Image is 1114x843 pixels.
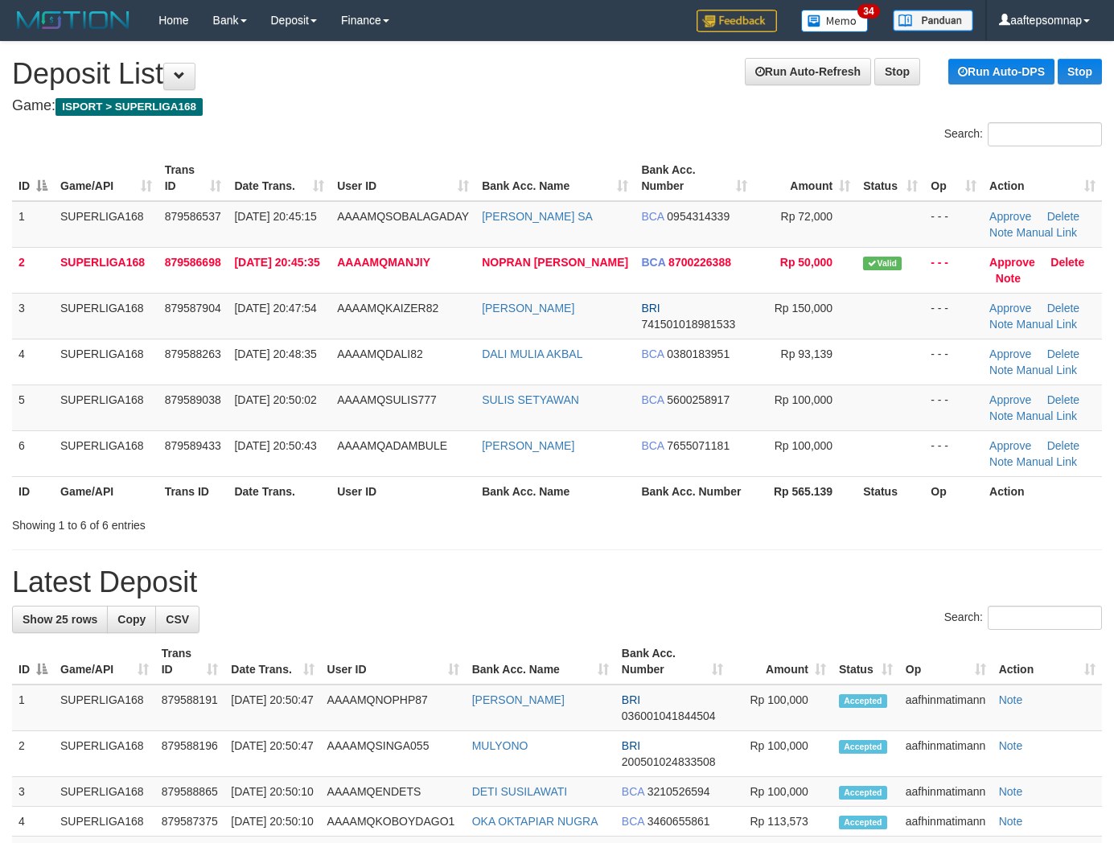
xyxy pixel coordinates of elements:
[1017,455,1078,468] a: Manual Link
[780,256,832,269] span: Rp 50,000
[1017,318,1078,331] a: Manual Link
[989,409,1013,422] a: Note
[1047,393,1079,406] a: Delete
[54,293,158,339] td: SUPERLIGA168
[924,293,983,339] td: - - -
[117,613,146,626] span: Copy
[234,210,316,223] span: [DATE] 20:45:15
[697,10,777,32] img: Feedback.jpg
[234,439,316,452] span: [DATE] 20:50:43
[224,777,320,807] td: [DATE] 20:50:10
[924,201,983,248] td: - - -
[158,476,228,506] th: Trans ID
[12,807,54,837] td: 4
[107,606,156,633] a: Copy
[475,476,635,506] th: Bank Acc. Name
[165,393,221,406] span: 879589038
[999,785,1023,798] a: Note
[1047,439,1079,452] a: Delete
[331,476,475,506] th: User ID
[337,256,430,269] span: AAAAMQMANJIY
[730,777,832,807] td: Rp 100,000
[635,476,754,506] th: Bank Acc. Number
[337,439,447,452] span: AAAAMQADAMBULE
[54,201,158,248] td: SUPERLIGA168
[839,740,887,754] span: Accepted
[321,639,466,685] th: User ID: activate to sort column ascending
[667,393,730,406] span: Copy 5600258917 to clipboard
[622,785,644,798] span: BCA
[988,606,1102,630] input: Search:
[944,606,1102,630] label: Search:
[466,639,615,685] th: Bank Acc. Name: activate to sort column ascending
[12,8,134,32] img: MOTION_logo.png
[155,685,225,731] td: 879588191
[12,58,1102,90] h1: Deposit List
[857,476,924,506] th: Status
[893,10,973,31] img: panduan.png
[641,210,664,223] span: BCA
[482,302,574,315] a: [PERSON_NAME]
[924,247,983,293] td: - - -
[781,210,833,223] span: Rp 72,000
[944,122,1102,146] label: Search:
[54,339,158,384] td: SUPERLIGA168
[12,606,108,633] a: Show 25 rows
[989,302,1031,315] a: Approve
[482,439,574,452] a: [PERSON_NAME]
[482,256,628,269] a: NOPRAN [PERSON_NAME]
[801,10,869,32] img: Button%20Memo.svg
[12,339,54,384] td: 4
[924,476,983,506] th: Op
[54,247,158,293] td: SUPERLIGA168
[622,739,640,752] span: BRI
[1047,210,1079,223] a: Delete
[1050,256,1084,269] a: Delete
[54,476,158,506] th: Game/API
[730,685,832,731] td: Rp 100,000
[12,384,54,430] td: 5
[899,639,993,685] th: Op: activate to sort column ascending
[1017,226,1078,239] a: Manual Link
[989,393,1031,406] a: Approve
[622,755,716,768] span: Copy 200501024833508 to clipboard
[667,439,730,452] span: Copy 7655071181 to clipboard
[224,731,320,777] td: [DATE] 20:50:47
[224,807,320,837] td: [DATE] 20:50:10
[989,318,1013,331] a: Note
[482,393,579,406] a: SULIS SETYAWAN
[775,302,832,315] span: Rp 150,000
[948,59,1054,84] a: Run Auto-DPS
[667,347,730,360] span: Copy 0380183951 to clipboard
[165,210,221,223] span: 879586537
[54,155,158,201] th: Game/API: activate to sort column ascending
[647,785,710,798] span: Copy 3210526594 to clipboard
[996,272,1021,285] a: Note
[155,606,199,633] a: CSV
[641,393,664,406] span: BCA
[12,201,54,248] td: 1
[863,257,902,270] span: Valid transaction
[54,384,158,430] td: SUPERLIGA168
[622,815,644,828] span: BCA
[647,815,710,828] span: Copy 3460655861 to clipboard
[165,347,221,360] span: 879588263
[234,302,316,315] span: [DATE] 20:47:54
[54,807,155,837] td: SUPERLIGA168
[1017,364,1078,376] a: Manual Link
[983,476,1102,506] th: Action
[54,639,155,685] th: Game/API: activate to sort column ascending
[999,693,1023,706] a: Note
[775,393,832,406] span: Rp 100,000
[54,777,155,807] td: SUPERLIGA168
[781,347,833,360] span: Rp 93,139
[12,731,54,777] td: 2
[321,807,466,837] td: AAAAMQKOBOYDAGO1
[899,807,993,837] td: aafhinmatimann
[745,58,871,85] a: Run Auto-Refresh
[54,430,158,476] td: SUPERLIGA168
[615,639,730,685] th: Bank Acc. Number: activate to sort column ascending
[12,511,452,533] div: Showing 1 to 6 of 6 entries
[999,815,1023,828] a: Note
[1017,409,1078,422] a: Manual Link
